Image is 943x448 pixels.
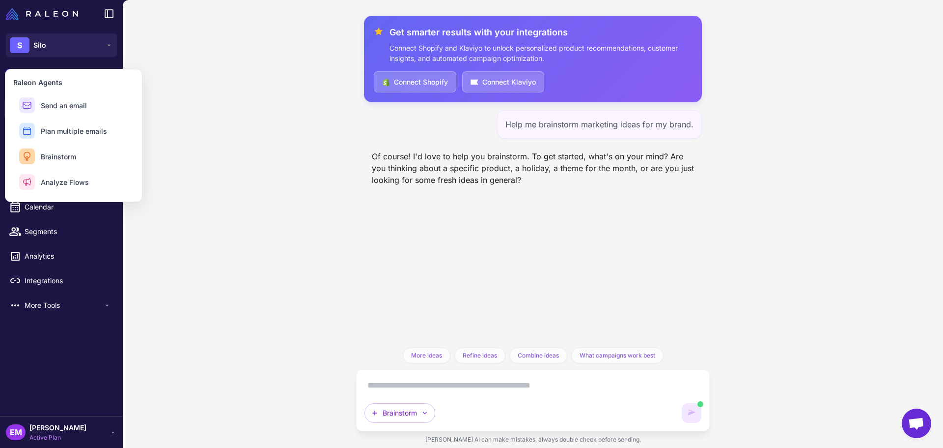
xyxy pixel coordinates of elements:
[25,251,111,262] span: Analytics
[4,123,119,144] a: Knowledge
[497,110,702,139] div: Help me brainstorm marketing ideas for my brand.
[13,93,134,117] button: Send an email
[25,202,111,212] span: Calendar
[33,40,46,51] span: Silo
[4,221,119,242] a: Segments
[41,151,76,162] span: Brainstorm
[462,71,544,92] button: Connect Klaviyo
[6,424,26,440] div: EM
[4,197,119,217] a: Calendar
[10,37,29,53] div: S
[509,348,567,363] button: Combine ideas
[389,43,692,63] p: Connect Shopify and Klaviyo to unlock personalized product recommendations, customer insights, an...
[364,147,702,190] div: Of course! I'd love to help you brainstorm. To get started, what's on your mind? Are you thinking...
[454,348,505,363] button: Refine ideas
[13,77,134,88] h3: Raleon Agents
[6,8,82,20] a: Raleon Logo
[13,119,134,143] button: Plan multiple emails
[580,351,655,360] span: What campaigns work best
[374,71,456,92] button: Connect Shopify
[25,226,111,237] span: Segments
[518,351,559,360] span: Combine ideas
[411,351,442,360] span: More ideas
[682,403,701,423] button: AI is generating content. You can keep typing but cannot send until it completes.
[389,26,692,39] h3: Get smarter results with your integrations
[4,270,119,291] a: Integrations
[13,145,134,168] button: Brainstorm
[25,275,111,286] span: Integrations
[4,98,119,119] a: Chats
[571,348,664,363] button: What campaigns work best
[6,8,78,20] img: Raleon Logo
[4,148,119,168] a: Email Design
[41,126,107,136] span: Plan multiple emails
[29,433,86,442] span: Active Plan
[4,246,119,267] a: Analytics
[41,100,87,111] span: Send an email
[902,409,931,438] div: Chat abierto
[4,172,119,193] a: Campaigns
[25,300,103,311] span: More Tools
[697,401,703,407] span: AI is generating content. You can still type but cannot send yet.
[403,348,450,363] button: More ideas
[6,33,117,57] button: SSilo
[463,351,497,360] span: Refine ideas
[364,403,435,423] button: Brainstorm
[29,422,86,433] span: [PERSON_NAME]
[13,170,134,194] button: Analyze Flows
[356,431,710,448] div: [PERSON_NAME] AI can make mistakes, always double check before sending.
[41,177,89,187] span: Analyze Flows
